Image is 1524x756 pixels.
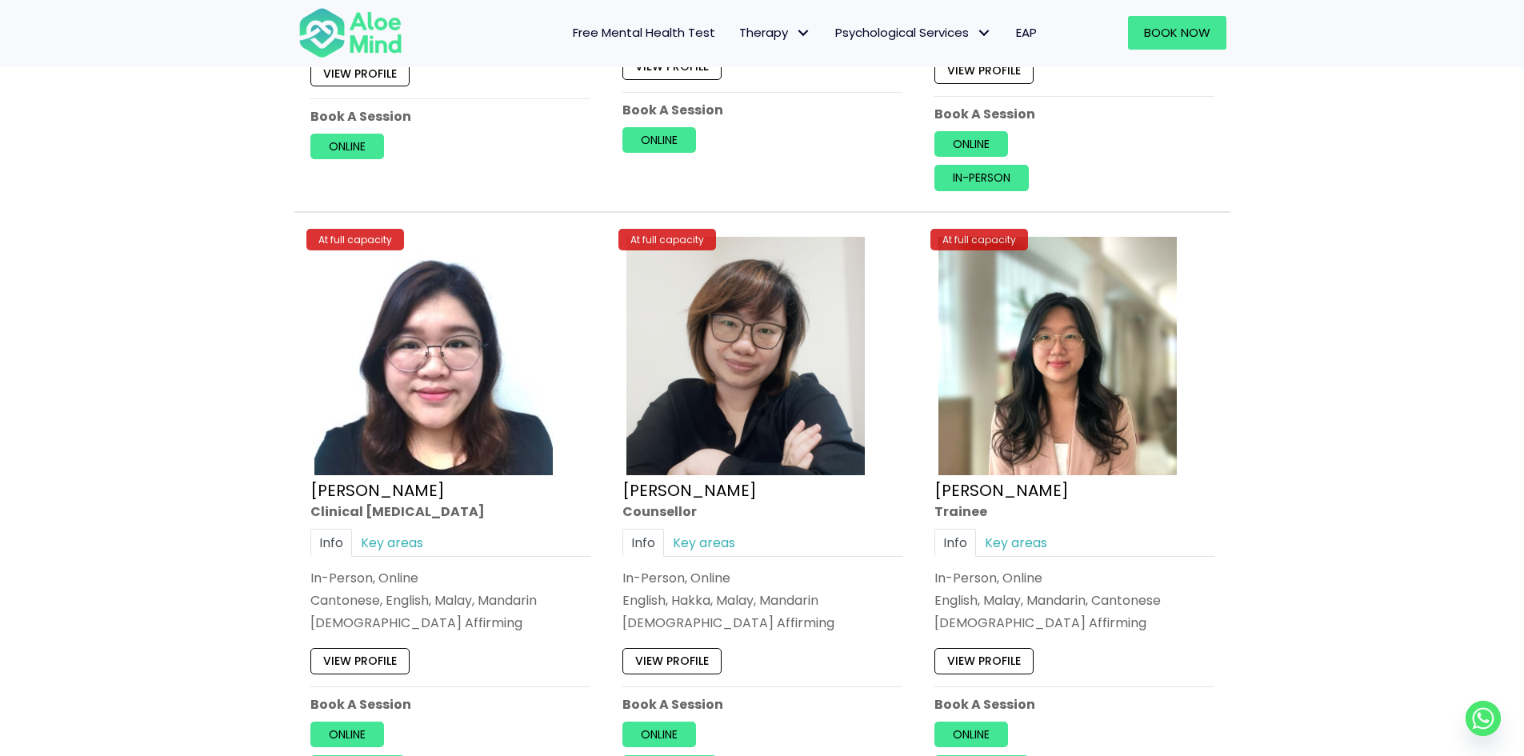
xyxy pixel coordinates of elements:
[934,569,1214,587] div: In-Person, Online
[739,24,811,41] span: Therapy
[622,101,902,119] p: Book A Session
[306,229,404,250] div: At full capacity
[310,591,590,610] p: Cantonese, English, Malay, Mandarin
[664,528,744,556] a: Key areas
[1144,24,1210,41] span: Book Now
[622,502,902,520] div: Counsellor
[1128,16,1226,50] a: Book Now
[310,614,590,632] div: [DEMOGRAPHIC_DATA] Affirming
[934,695,1214,714] p: Book A Session
[622,528,664,556] a: Info
[314,237,553,475] img: Wei Shan_Profile-300×300
[835,24,992,41] span: Psychological Services
[934,528,976,556] a: Info
[934,591,1214,610] p: English, Malay, Mandarin, Cantonese
[976,528,1056,556] a: Key areas
[930,229,1028,250] div: At full capacity
[618,229,716,250] div: At full capacity
[622,591,902,610] p: English, Hakka, Malay, Mandarin
[934,166,1029,191] a: In-person
[626,237,865,475] img: Yvonne crop Aloe Mind
[310,695,590,714] p: Book A Session
[1016,24,1037,41] span: EAP
[622,648,722,674] a: View profile
[310,61,410,86] a: View profile
[934,614,1214,632] div: [DEMOGRAPHIC_DATA] Affirming
[423,16,1049,50] nav: Menu
[352,528,432,556] a: Key areas
[792,22,815,45] span: Therapy: submenu
[622,614,902,632] div: [DEMOGRAPHIC_DATA] Affirming
[622,478,757,501] a: [PERSON_NAME]
[561,16,727,50] a: Free Mental Health Test
[298,6,402,59] img: Aloe mind Logo
[310,722,384,747] a: Online
[622,569,902,587] div: In-Person, Online
[310,478,445,501] a: [PERSON_NAME]
[622,127,696,153] a: Online
[1466,701,1501,736] a: Whatsapp
[310,528,352,556] a: Info
[934,502,1214,520] div: Trainee
[573,24,715,41] span: Free Mental Health Test
[934,105,1214,123] p: Book A Session
[310,648,410,674] a: View profile
[310,502,590,520] div: Clinical [MEDICAL_DATA]
[973,22,996,45] span: Psychological Services: submenu
[934,131,1008,157] a: Online
[934,648,1034,674] a: View profile
[622,722,696,747] a: Online
[310,569,590,587] div: In-Person, Online
[934,58,1034,84] a: View profile
[310,134,384,159] a: Online
[934,722,1008,747] a: Online
[622,54,722,80] a: View profile
[1004,16,1049,50] a: EAP
[727,16,823,50] a: TherapyTherapy: submenu
[622,695,902,714] p: Book A Session
[934,478,1069,501] a: [PERSON_NAME]
[823,16,1004,50] a: Psychological ServicesPsychological Services: submenu
[938,237,1177,475] img: Zi Xuan Trainee Aloe Mind
[310,107,590,126] p: Book A Session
